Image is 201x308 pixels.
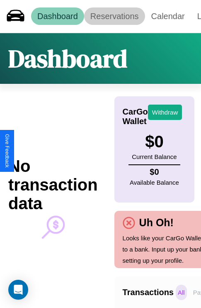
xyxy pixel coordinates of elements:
[4,134,10,168] div: Give Feedback
[132,132,177,151] h3: $ 0
[135,217,178,229] h4: Uh Oh!
[123,288,174,297] h4: Transactions
[123,107,148,126] h4: CarGo Wallet
[130,167,179,177] h4: $ 0
[130,177,179,188] p: Available Balance
[145,7,191,25] a: Calendar
[31,7,84,25] a: Dashboard
[8,280,28,300] div: Open Intercom Messenger
[84,7,145,25] a: Reservations
[176,285,187,300] p: All
[8,42,127,76] h1: Dashboard
[132,151,177,162] p: Current Balance
[8,157,98,213] h2: No transaction data
[148,105,182,120] button: Withdraw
